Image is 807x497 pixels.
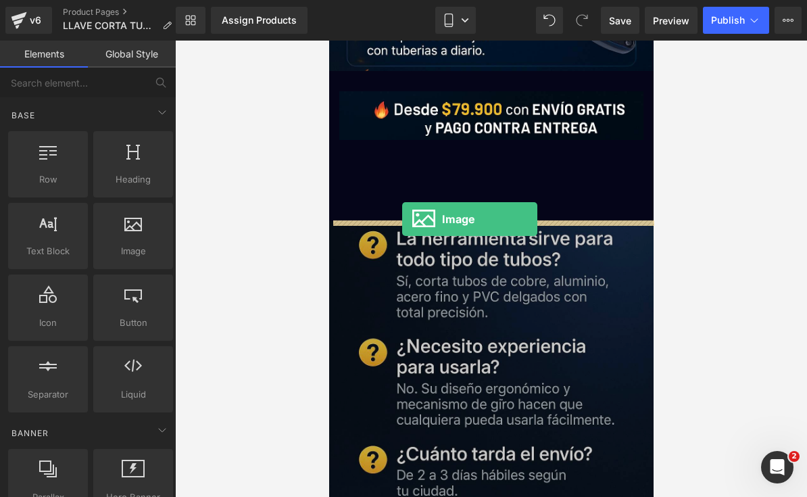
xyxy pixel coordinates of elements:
div: Assign Products [222,15,297,26]
a: New Library [176,7,205,34]
span: Publish [711,15,745,26]
a: Global Style [88,41,176,68]
a: Preview [645,7,698,34]
a: Product Pages [63,7,182,18]
button: Undo [536,7,563,34]
span: Icon [12,316,84,330]
iframe: Intercom live chat [761,451,793,483]
span: LLAVE CORTA TUBOS [63,20,157,31]
span: Base [10,109,36,122]
span: Heading [97,172,169,187]
span: Image [97,244,169,258]
span: Save [609,14,631,28]
span: Liquid [97,387,169,402]
span: Text Block [12,244,84,258]
span: Row [12,172,84,187]
button: Publish [703,7,769,34]
div: v6 [27,11,44,29]
span: 2 [789,451,800,462]
button: Redo [568,7,595,34]
span: Banner [10,427,50,440]
span: Separator [12,387,84,402]
button: More [775,7,802,34]
a: v6 [5,7,52,34]
span: Preview [653,14,689,28]
span: Button [97,316,169,330]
